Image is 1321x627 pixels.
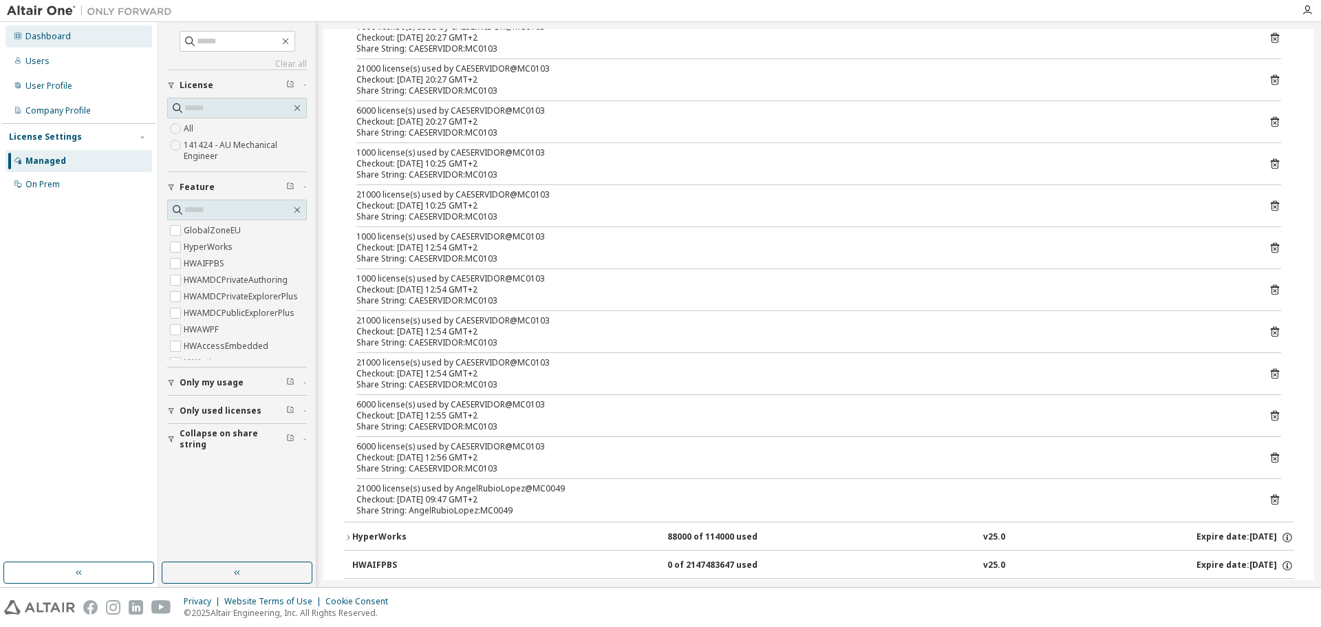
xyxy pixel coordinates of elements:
div: Share String: CAESERVIDOR:MC0103 [356,43,1248,54]
label: HWAccessEmbedded [184,338,271,354]
div: 21000 license(s) used by CAESERVIDOR@MC0103 [356,357,1248,368]
div: On Prem [25,179,60,190]
img: instagram.svg [106,600,120,615]
div: Share String: CAESERVIDOR:MC0103 [356,211,1248,222]
a: Clear all [167,59,307,70]
button: HWAIFPBS0 of 2147483647 usedv25.0Expire date:[DATE] [352,551,1293,581]
div: Checkout: [DATE] 12:54 GMT+2 [356,368,1248,379]
div: Expire date: [DATE] [1196,560,1293,572]
label: HWAMDCPrivateAuthoring [184,272,290,288]
div: Checkout: [DATE] 12:54 GMT+2 [356,284,1248,295]
label: HWActivate [184,354,230,371]
div: Share String: CAESERVIDOR:MC0103 [356,85,1248,96]
div: Cookie Consent [325,596,396,607]
label: HWAMDCPublicExplorerPlus [184,305,297,321]
div: Website Terms of Use [224,596,325,607]
div: Share String: CAESERVIDOR:MC0103 [356,295,1248,306]
div: Checkout: [DATE] 20:27 GMT+2 [356,116,1248,127]
button: Collapse on share string [167,424,307,454]
span: Only my usage [180,377,244,388]
span: Collapse on share string [180,428,286,450]
label: All [184,120,196,137]
div: v25.0 [983,531,1005,544]
span: Clear filter [286,405,294,416]
div: Users [25,56,50,67]
div: Checkout: [DATE] 12:56 GMT+2 [356,452,1248,463]
div: 1000 license(s) used by CAESERVIDOR@MC0103 [356,273,1248,284]
div: 21000 license(s) used by CAESERVIDOR@MC0103 [356,189,1248,200]
img: facebook.svg [83,600,98,615]
div: 1000 license(s) used by CAESERVIDOR@MC0103 [356,147,1248,158]
span: Clear filter [286,182,294,193]
p: © 2025 Altair Engineering, Inc. All Rights Reserved. [184,607,396,619]
label: HWAWPF [184,321,222,338]
div: Checkout: [DATE] 12:54 GMT+2 [356,326,1248,337]
div: Share String: CAESERVIDOR:MC0103 [356,253,1248,264]
div: 1000 license(s) used by CAESERVIDOR@MC0103 [356,231,1248,242]
div: 88000 of 114000 used [667,531,791,544]
div: Checkout: [DATE] 12:55 GMT+2 [356,410,1248,421]
span: Only used licenses [180,405,261,416]
div: HWAIFPBS [352,560,476,572]
div: Expire date: [DATE] [1196,531,1293,544]
label: HyperWorks [184,239,235,255]
span: Clear filter [286,80,294,91]
div: Company Profile [25,105,91,116]
div: 6000 license(s) used by CAESERVIDOR@MC0103 [356,105,1248,116]
div: Checkout: [DATE] 12:54 GMT+2 [356,242,1248,253]
span: Feature [180,182,215,193]
button: Only used licenses [167,396,307,426]
div: 21000 license(s) used by AngelRubioLopez@MC0049 [356,483,1248,494]
div: 6000 license(s) used by CAESERVIDOR@MC0103 [356,399,1248,410]
div: Share String: CAESERVIDOR:MC0103 [356,169,1248,180]
div: Checkout: [DATE] 20:27 GMT+2 [356,32,1248,43]
div: Share String: CAESERVIDOR:MC0103 [356,127,1248,138]
div: Dashboard [25,31,71,42]
span: Clear filter [286,434,294,445]
div: Share String: CAESERVIDOR:MC0103 [356,379,1248,390]
label: GlobalZoneEU [184,222,244,239]
div: HyperWorks [352,531,476,544]
div: Privacy [184,596,224,607]
div: User Profile [25,81,72,92]
button: Feature [167,172,307,202]
div: Share String: AngelRubioLopez:MC0049 [356,505,1248,516]
img: Altair One [7,4,179,18]
label: HWAMDCPrivateExplorerPlus [184,288,301,305]
img: youtube.svg [151,600,171,615]
div: Share String: CAESERVIDOR:MC0103 [356,337,1248,348]
span: Clear filter [286,377,294,388]
button: Only my usage [167,368,307,398]
label: 141424 - AU Mechanical Engineer [184,137,307,164]
div: Checkout: [DATE] 20:27 GMT+2 [356,74,1248,85]
img: altair_logo.svg [4,600,75,615]
label: HWAIFPBS [184,255,227,272]
div: 0 of 2147483647 used [667,560,791,572]
button: HyperWorks88000 of 114000 usedv25.0Expire date:[DATE] [344,522,1293,553]
img: linkedin.svg [129,600,143,615]
div: 6000 license(s) used by CAESERVIDOR@MC0103 [356,441,1248,452]
div: Checkout: [DATE] 09:47 GMT+2 [356,494,1248,505]
div: 21000 license(s) used by CAESERVIDOR@MC0103 [356,63,1248,74]
span: License [180,80,213,91]
button: License [167,70,307,100]
div: 21000 license(s) used by CAESERVIDOR@MC0103 [356,315,1248,326]
div: Share String: CAESERVIDOR:MC0103 [356,463,1248,474]
div: License Settings [9,131,82,142]
div: Managed [25,156,66,167]
div: Share String: CAESERVIDOR:MC0103 [356,421,1248,432]
div: Checkout: [DATE] 10:25 GMT+2 [356,158,1248,169]
div: Checkout: [DATE] 10:25 GMT+2 [356,200,1248,211]
div: v25.0 [983,560,1005,572]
